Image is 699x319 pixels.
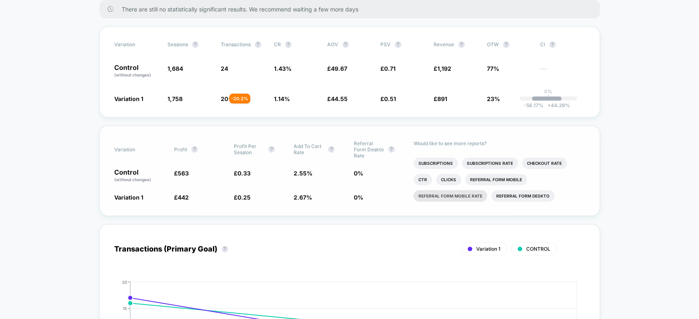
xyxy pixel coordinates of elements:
span: £ [174,170,189,177]
p: Control [114,64,159,78]
span: 1.43 % [274,65,292,72]
span: Variation [114,41,159,48]
span: 49.67 [331,65,347,72]
li: Referral Form Mobile rate [414,190,487,202]
p: Would like to see more reports? [414,140,585,146]
li: Ctr [414,174,432,185]
span: Transactions [221,41,251,47]
button: ? [328,146,335,153]
span: £ [174,194,189,201]
li: Checkout Rate [522,157,567,169]
button: ? [388,146,395,153]
span: -56.17 % [524,102,543,108]
button: ? [503,41,509,48]
span: 20 [221,95,228,102]
span: CI [540,41,585,48]
span: CR [274,41,281,47]
span: 563 [178,170,189,177]
button: ? [192,41,199,48]
li: Referral Form Deskto [491,190,554,202]
span: 23% [487,95,500,102]
button: ? [342,41,349,48]
span: Referral Form Deskto rate [354,140,384,159]
span: £ [327,65,347,72]
span: £ [434,95,447,102]
span: AOV [327,41,338,47]
span: Profit [174,146,187,153]
span: 0.71 [384,65,396,72]
li: Subscriptions [414,157,458,169]
span: OTW [487,41,532,48]
li: Clicks [436,174,461,185]
span: Variation [114,140,159,159]
span: 0.25 [238,194,251,201]
span: CONTROL [526,246,550,252]
span: 0 % [354,194,363,201]
li: Subscriptions Rate [462,157,518,169]
span: £ [434,65,451,72]
span: £ [234,170,251,177]
tspan: 15 [123,306,127,310]
span: 2.55 % [294,170,312,177]
span: Add To Cart Rate [294,143,324,155]
span: £ [380,65,396,72]
li: Referral Form Mobile [465,174,527,185]
span: 24 [221,65,228,72]
span: £ [234,194,251,201]
div: - 20.2 % [229,94,250,103]
span: 1.14 % [274,95,290,102]
span: PSV [380,41,391,47]
span: (without changes) [114,72,151,77]
span: (without changes) [114,177,151,182]
span: 77% [487,65,499,72]
span: £ [380,95,396,102]
span: 891 [437,95,447,102]
span: Variation 1 [114,194,143,201]
button: ? [268,146,275,153]
p: | [547,94,549,101]
span: 0.51 [384,95,396,102]
p: 0% [544,88,552,94]
button: ? [191,146,198,153]
tspan: 20 [122,279,127,284]
span: Variation 1 [114,95,143,102]
span: 1,684 [167,65,183,72]
button: ? [458,41,465,48]
span: Sessions [167,41,188,47]
span: 0 % [354,170,363,177]
span: 2.67 % [294,194,312,201]
p: Control [114,169,166,183]
span: Variation 1 [476,246,500,252]
span: 44.55 [331,95,348,102]
span: 44.29 % [543,102,570,108]
span: 1,192 [437,65,451,72]
span: + [547,102,551,108]
button: ? [285,41,292,48]
span: --- [540,66,585,78]
span: 442 [178,194,189,201]
span: 0.33 [238,170,251,177]
span: Profit Per Session [234,143,264,155]
span: There are still no statistically significant results. We recommend waiting a few more days [122,6,584,13]
span: £ [327,95,348,102]
button: ? [255,41,261,48]
button: ? [222,246,228,252]
span: 1,758 [167,95,183,102]
button: ? [549,41,556,48]
span: Revenue [434,41,454,47]
button: ? [395,41,401,48]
